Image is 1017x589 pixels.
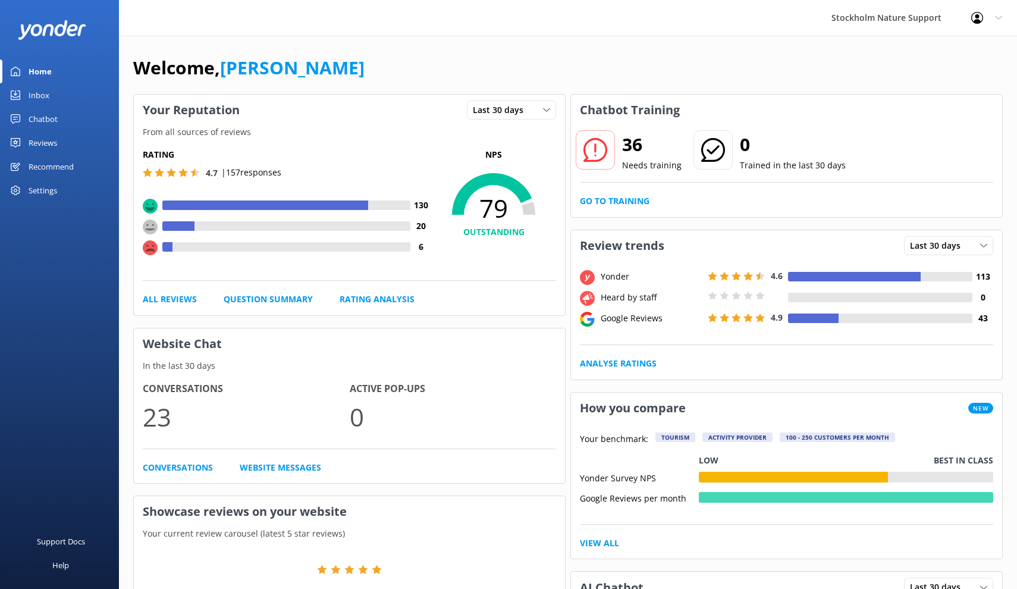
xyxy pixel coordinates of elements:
span: 79 [431,193,556,223]
p: NPS [431,148,556,161]
h3: Chatbot Training [571,95,689,126]
div: Help [52,553,69,577]
p: Trained in the last 30 days [740,159,846,172]
span: 4.7 [206,167,218,178]
span: 4.6 [771,270,783,281]
div: 100 - 250 customers per month [780,433,895,442]
a: All Reviews [143,293,197,306]
h4: 43 [972,312,993,325]
p: 0 [350,397,557,437]
h3: Your Reputation [134,95,249,126]
h4: 130 [410,199,431,212]
h2: 0 [740,130,846,159]
div: Google Reviews per month [580,492,699,503]
div: Yonder [598,270,705,283]
a: View All [580,537,619,550]
img: yonder-white-logo.png [18,20,86,40]
h4: OUTSTANDING [431,225,556,239]
div: Tourism [655,433,695,442]
h3: How you compare [571,393,695,424]
div: Activity Provider [702,433,773,442]
p: | 157 responses [221,166,281,179]
div: Chatbot [29,107,58,131]
h1: Welcome, [133,54,365,82]
h3: Review trends [571,230,673,261]
h3: Showcase reviews on your website [134,496,565,527]
h4: 20 [410,220,431,233]
p: From all sources of reviews [134,126,565,139]
div: Recommend [29,155,74,178]
div: Yonder Survey NPS [580,472,699,483]
p: In the last 30 days [134,359,565,372]
div: Heard by staff [598,291,705,304]
a: Go to Training [580,195,649,208]
div: Support Docs [37,530,85,553]
h2: 36 [622,130,682,159]
div: Settings [29,178,57,202]
h5: Rating [143,148,431,161]
span: New [968,403,993,413]
div: Reviews [29,131,57,155]
p: Low [699,454,718,467]
a: Rating Analysis [340,293,415,306]
h4: Conversations [143,381,350,397]
h4: Active Pop-ups [350,381,557,397]
a: [PERSON_NAME] [220,55,365,80]
p: Best in class [934,454,993,467]
div: Inbox [29,83,49,107]
div: Home [29,59,52,83]
p: Your benchmark: [580,433,648,447]
p: 23 [143,397,350,437]
h4: 113 [972,270,993,283]
span: Last 30 days [473,104,531,117]
span: Last 30 days [910,239,968,252]
h4: 6 [410,240,431,253]
a: Website Messages [240,461,321,474]
p: Needs training [622,159,682,172]
a: Analyse Ratings [580,357,657,370]
h3: Website Chat [134,328,565,359]
a: Question Summary [224,293,313,306]
h4: 0 [972,291,993,304]
a: Conversations [143,461,213,474]
span: 4.9 [771,312,783,323]
p: Your current review carousel (latest 5 star reviews) [134,527,565,540]
div: Google Reviews [598,312,705,325]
